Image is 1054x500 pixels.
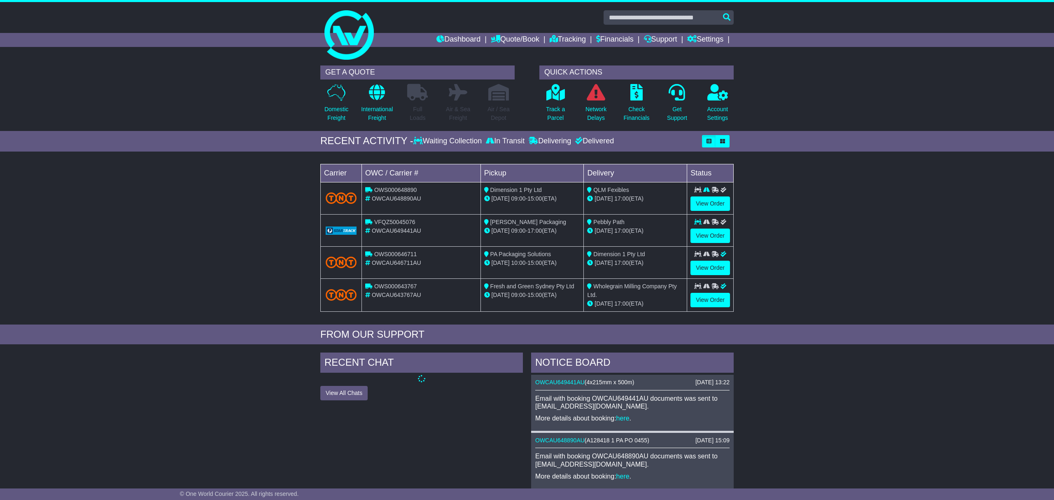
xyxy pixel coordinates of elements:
span: [DATE] [595,227,613,234]
a: Support [644,33,677,47]
span: OWCAU648890AU [372,195,421,202]
span: Pebbly Path [593,219,625,225]
span: OWS000643767 [374,283,417,290]
span: 17:00 [614,195,629,202]
span: [DATE] [492,227,510,234]
p: Get Support [667,105,687,122]
span: 09:00 [511,195,526,202]
div: Delivered [573,137,614,146]
div: - (ETA) [484,259,581,267]
span: 17:00 [614,300,629,307]
p: More details about booking: . [535,414,730,422]
div: FROM OUR SUPPORT [320,329,734,341]
a: CheckFinancials [623,84,650,127]
div: ( ) [535,437,730,444]
div: ( ) [535,379,730,386]
span: 17:00 [527,227,542,234]
a: Track aParcel [546,84,565,127]
td: OWC / Carrier # [362,164,481,182]
div: - (ETA) [484,194,581,203]
span: A128418 1 PA PO 0455 [587,437,648,444]
img: TNT_Domestic.png [326,192,357,203]
img: TNT_Domestic.png [326,289,357,300]
span: OWS000648890 [374,187,417,193]
span: Dimension 1 Pty Ltd [490,187,542,193]
div: (ETA) [587,259,683,267]
div: - (ETA) [484,227,581,235]
a: Financials [596,33,634,47]
a: Tracking [550,33,586,47]
div: Delivering [527,137,573,146]
span: 17:00 [614,227,629,234]
a: InternationalFreight [361,84,393,127]
span: 09:00 [511,292,526,298]
span: © One World Courier 2025. All rights reserved. [180,491,299,497]
span: [DATE] [595,300,613,307]
span: [PERSON_NAME] Packaging [490,219,566,225]
a: View Order [690,261,730,275]
a: OWCAU648890AU [535,437,585,444]
p: Email with booking OWCAU649441AU documents was sent to [EMAIL_ADDRESS][DOMAIN_NAME]. [535,395,730,410]
span: Fresh and Green Sydney Pty Ltd [490,283,574,290]
span: Dimension 1 Pty Ltd [593,251,645,257]
span: [DATE] [595,259,613,266]
div: (ETA) [587,227,683,235]
td: Pickup [480,164,584,182]
p: Full Loads [407,105,428,122]
span: QLM Fexibles [593,187,629,193]
p: More details about booking: . [535,472,730,480]
a: Dashboard [436,33,480,47]
a: Quote/Book [491,33,539,47]
span: PA Packaging Solutions [490,251,551,257]
div: (ETA) [587,299,683,308]
a: View Order [690,229,730,243]
span: OWCAU649441AU [372,227,421,234]
a: NetworkDelays [585,84,607,127]
td: Status [687,164,734,182]
div: [DATE] 15:09 [695,437,730,444]
p: Track a Parcel [546,105,565,122]
span: OWS000646711 [374,251,417,257]
div: In Transit [484,137,527,146]
p: International Freight [361,105,393,122]
span: VFQZ50045076 [374,219,415,225]
span: 4x215mm x 500m [587,379,632,386]
a: View Order [690,196,730,211]
span: OWCAU646711AU [372,259,421,266]
td: Delivery [584,164,687,182]
a: here [616,473,630,480]
span: 15:00 [527,259,542,266]
span: OWCAU643767AU [372,292,421,298]
p: Domestic Freight [324,105,348,122]
p: Network Delays [585,105,606,122]
p: Check Financials [624,105,650,122]
span: 15:00 [527,292,542,298]
span: 17:00 [614,259,629,266]
a: GetSupport [667,84,688,127]
span: Wholegrain Milling Company Pty Ltd. [587,283,676,298]
span: [DATE] [595,195,613,202]
span: [DATE] [492,292,510,298]
p: Email with booking OWCAU648890AU documents was sent to [EMAIL_ADDRESS][DOMAIN_NAME]. [535,452,730,468]
span: [DATE] [492,195,510,202]
a: Settings [687,33,723,47]
img: GetCarrierServiceLogo [326,227,357,235]
p: Air & Sea Freight [446,105,470,122]
a: View Order [690,293,730,307]
div: Waiting Collection [413,137,484,146]
a: OWCAU649441AU [535,379,585,386]
div: - (ETA) [484,291,581,299]
td: Carrier [321,164,362,182]
img: TNT_Domestic.png [326,257,357,268]
span: 09:00 [511,227,526,234]
a: here [616,415,630,422]
div: (ETA) [587,194,683,203]
p: Account Settings [707,105,728,122]
p: Air / Sea Depot [487,105,510,122]
span: [DATE] [492,259,510,266]
div: NOTICE BOARD [531,353,734,375]
a: AccountSettings [707,84,729,127]
div: QUICK ACTIONS [539,65,734,79]
div: [DATE] 13:22 [695,379,730,386]
div: RECENT CHAT [320,353,523,375]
